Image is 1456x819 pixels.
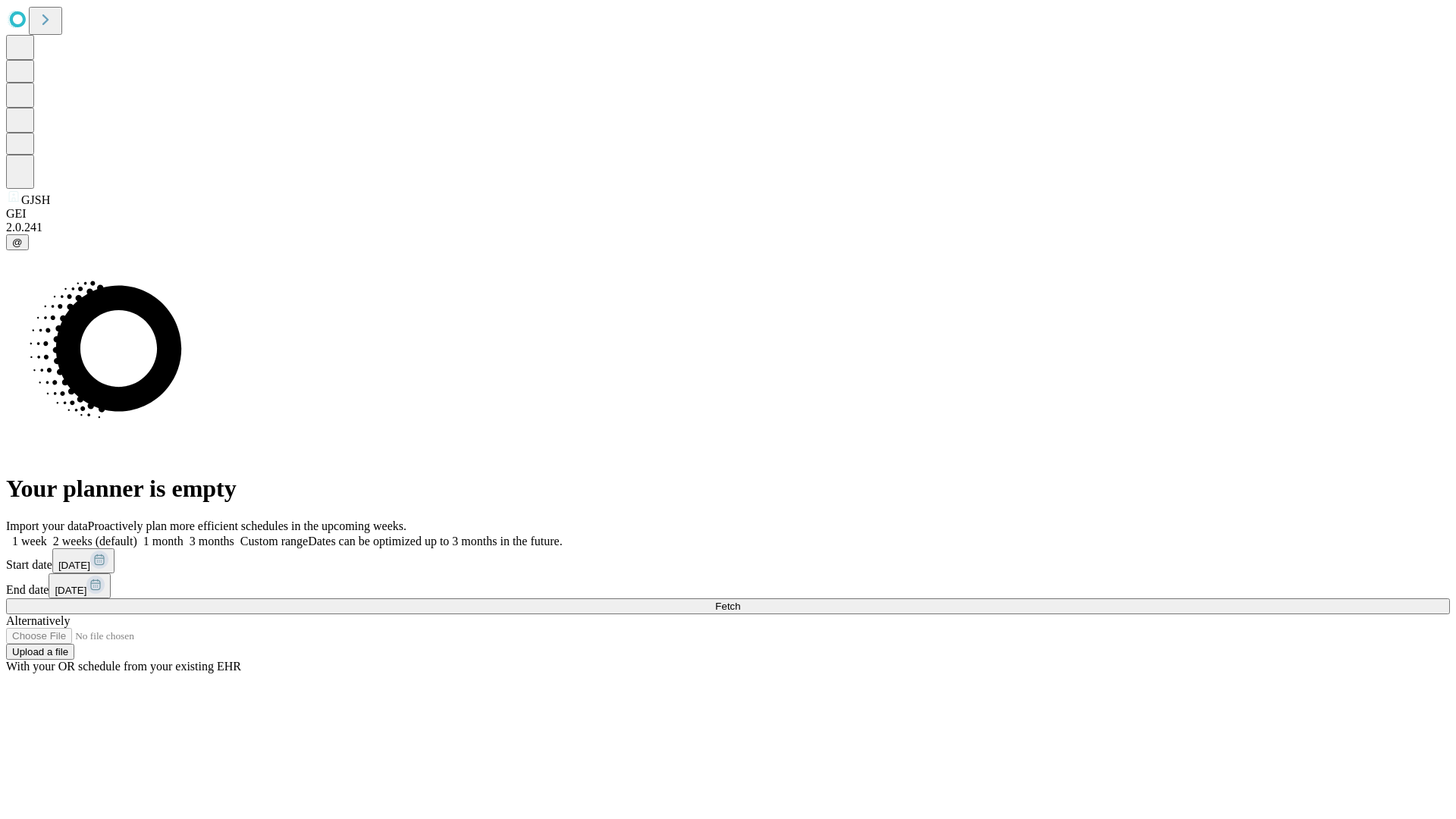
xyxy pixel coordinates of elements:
button: Upload a file [6,644,74,660]
span: 1 week [12,535,47,548]
button: @ [6,234,29,250]
span: Dates can be optimized up to 3 months in the future. [308,535,562,548]
span: Alternatively [6,614,70,627]
h1: Your planner is empty [6,475,1450,503]
span: With your OR schedule from your existing EHR [6,660,241,673]
button: [DATE] [52,548,115,573]
span: 3 months [190,535,234,548]
button: Fetch [6,598,1450,614]
div: Start date [6,548,1450,573]
span: 2 weeks (default) [53,535,137,548]
span: @ [12,237,23,248]
span: GJSH [21,193,50,206]
span: Proactively plan more efficient schedules in the upcoming weeks. [88,519,406,532]
div: GEI [6,207,1450,221]
span: [DATE] [58,560,90,571]
span: 1 month [143,535,184,548]
span: Custom range [240,535,308,548]
div: End date [6,573,1450,598]
button: [DATE] [49,573,111,598]
span: Import your data [6,519,88,532]
span: [DATE] [55,585,86,596]
span: Fetch [715,601,740,612]
div: 2.0.241 [6,221,1450,234]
